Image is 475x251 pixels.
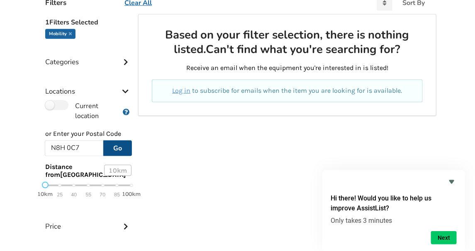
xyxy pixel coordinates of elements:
[447,177,457,187] button: Hide survey
[45,205,132,235] div: Price
[45,29,76,39] div: Mobility
[152,28,423,57] h2: Based on your filter selection, there is nothing listed. Can't find what you're searching for?
[122,191,141,198] strong: 100km
[331,177,457,244] div: Hi there! Would you like to help us improve AssistList?
[331,193,457,213] h2: Hi there! Would you like to help us improve AssistList?
[45,140,103,156] input: Post Code
[114,190,120,200] span: 85
[45,70,132,100] div: Locations
[45,41,132,70] div: Categories
[45,100,118,121] label: Current location
[45,163,126,179] span: Distance from [GEOGRAPHIC_DATA]
[104,165,132,176] div: 10 km
[172,87,190,94] a: Log in
[103,140,132,156] button: Go
[100,190,106,200] span: 70
[431,231,457,244] button: Next question
[45,129,132,139] p: or Enter your Postal Code
[57,190,63,200] span: 25
[45,14,132,29] h5: 1 Filters Selected
[152,63,423,73] p: Receive an email when the equipment you're interested in is listed!
[71,190,77,200] span: 40
[38,191,53,198] strong: 10km
[331,217,457,224] p: Only takes 3 minutes
[85,190,91,200] span: 55
[162,86,413,96] p: to subscribe for emails when the item you are looking for is available.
